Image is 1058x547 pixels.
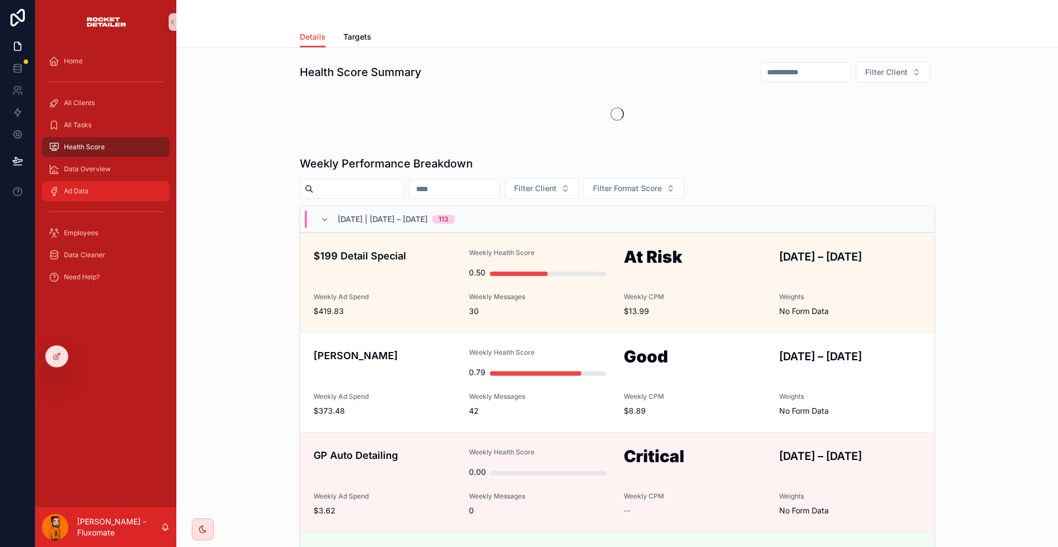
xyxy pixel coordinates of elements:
a: Ad Data [42,181,170,201]
span: 42 [469,405,611,416]
span: Weights [779,392,921,401]
h3: [DATE] – [DATE] [779,448,921,464]
span: Weekly Health Score [469,248,611,257]
span: Employees [64,229,98,237]
span: Weekly Messages [469,392,611,401]
div: scrollable content [35,44,176,300]
span: Ad Data [64,187,89,196]
a: GP Auto DetailingWeekly Health Score0.00Critical[DATE] – [DATE]Weekly Ad Spend$3.62Weekly Message... [300,432,934,532]
span: Health Score [64,143,105,151]
span: 0 [469,505,611,516]
span: Weekly CPM [624,293,766,301]
span: [DATE] | [DATE] – [DATE] [338,214,428,225]
span: Weekly Ad Spend [314,293,456,301]
div: 113 [439,215,449,224]
span: $8.89 [624,405,766,416]
span: $419.83 [314,306,456,317]
span: Filter Format Score [593,183,662,194]
span: Filter Client [514,183,557,194]
a: Data Cleaner [42,245,170,265]
span: 30 [469,306,611,317]
a: Employees [42,223,170,243]
h1: Weekly Performance Breakdown [300,156,473,171]
a: $199 Detail SpecialWeekly Health Score0.50At Risk[DATE] – [DATE]Weekly Ad Spend$419.83Weekly Mess... [300,232,934,332]
span: Targets [343,31,371,42]
span: Weekly Health Score [469,348,611,357]
h4: [PERSON_NAME] [314,348,456,363]
span: All Tasks [64,121,91,129]
span: Weights [779,293,921,301]
span: Weekly Health Score [469,448,611,457]
button: Select Button [505,178,579,199]
h1: Critical [624,448,766,469]
img: App logo [85,13,127,31]
span: Home [64,57,83,66]
button: Select Button [584,178,684,199]
span: $373.48 [314,405,456,416]
span: Weekly CPM [624,392,766,401]
span: All Clients [64,99,95,107]
div: 0.00 [469,461,486,483]
a: Health Score [42,137,170,157]
h4: GP Auto Detailing [314,448,456,463]
span: Weekly Messages [469,492,611,501]
span: Data Cleaner [64,251,105,259]
h4: $199 Detail Special [314,248,456,263]
div: 0.79 [469,361,485,383]
span: $3.62 [314,505,456,516]
a: Data Overview [42,159,170,179]
span: Weekly Ad Spend [314,392,456,401]
span: Weights [779,492,921,501]
button: Select Button [856,62,930,83]
a: Home [42,51,170,71]
h3: [DATE] – [DATE] [779,348,921,365]
span: Weekly Messages [469,293,611,301]
span: Weekly CPM [624,492,766,501]
div: 0.50 [469,262,485,284]
span: No Form Data [779,505,829,516]
span: Filter Client [865,67,908,78]
span: Details [300,31,326,42]
a: All Tasks [42,115,170,135]
a: All Clients [42,93,170,113]
h1: At Risk [624,248,766,269]
span: Data Overview [64,165,111,174]
h1: Good [624,348,766,369]
a: Targets [343,27,371,49]
h3: [DATE] – [DATE] [779,248,921,265]
span: No Form Data [779,306,829,317]
span: No Form Data [779,405,829,416]
span: Weekly Ad Spend [314,492,456,501]
h1: Health Score Summary [300,64,422,80]
a: Details [300,27,326,48]
span: -- [624,505,630,516]
span: $13.99 [624,306,766,317]
p: [PERSON_NAME] - Fluxomate [77,516,161,538]
a: [PERSON_NAME]Weekly Health Score0.79Good[DATE] – [DATE]Weekly Ad Spend$373.48Weekly Messages42Wee... [300,332,934,432]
